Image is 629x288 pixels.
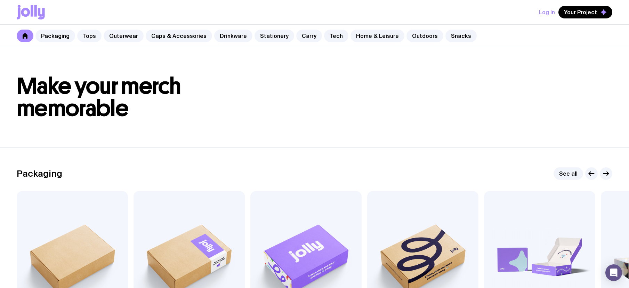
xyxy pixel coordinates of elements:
a: Outdoors [406,30,443,42]
h2: Packaging [17,168,62,179]
a: Drinkware [214,30,252,42]
button: Log In [539,6,555,18]
div: Open Intercom Messenger [605,264,622,281]
a: Snacks [445,30,477,42]
a: Home & Leisure [350,30,404,42]
a: Stationery [255,30,294,42]
button: Your Project [558,6,612,18]
a: Outerwear [104,30,144,42]
span: Make your merch memorable [17,72,181,122]
a: Tech [324,30,348,42]
a: Packaging [35,30,75,42]
span: Your Project [564,9,597,16]
a: Carry [296,30,322,42]
a: See all [554,167,583,180]
a: Caps & Accessories [146,30,212,42]
a: Tops [77,30,102,42]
